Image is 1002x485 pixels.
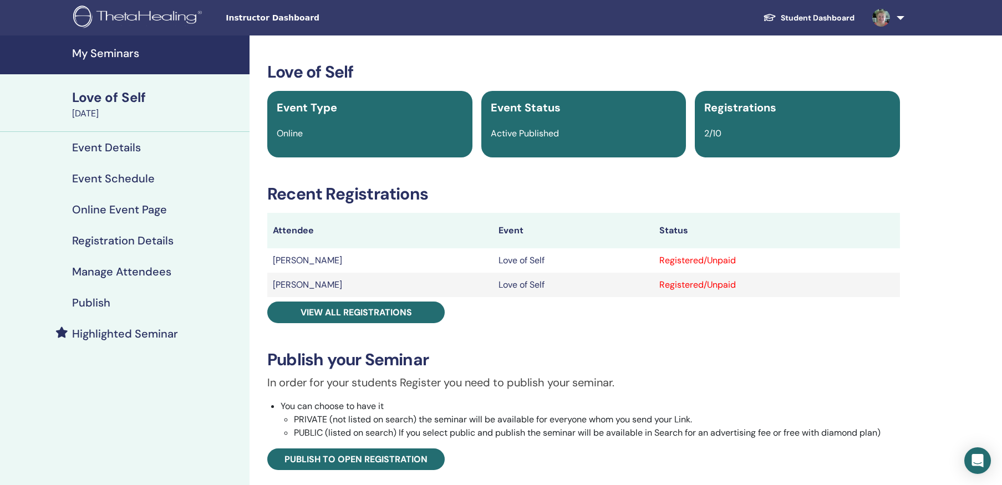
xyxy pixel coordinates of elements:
th: Event [493,213,653,248]
span: Publish to open registration [284,453,428,465]
h4: Registration Details [72,234,174,247]
h4: Manage Attendees [72,265,171,278]
h4: Publish [72,296,110,309]
li: PUBLIC (listed on search) If you select public and publish the seminar will be available in Searc... [294,426,900,440]
h3: Recent Registrations [267,184,900,204]
h3: Love of Self [267,62,900,82]
span: Registrations [704,100,776,115]
td: [PERSON_NAME] [267,273,493,297]
div: [DATE] [72,107,243,120]
img: graduation-cap-white.svg [763,13,776,22]
a: Love of Self[DATE] [65,88,250,120]
span: Instructor Dashboard [226,12,392,24]
th: Attendee [267,213,493,248]
span: View all registrations [301,307,412,318]
h3: Publish your Seminar [267,350,900,370]
h4: Online Event Page [72,203,167,216]
li: PRIVATE (not listed on search) the seminar will be available for everyone whom you send your Link. [294,413,900,426]
td: Love of Self [493,273,653,297]
a: View all registrations [267,302,445,323]
div: Open Intercom Messenger [964,447,991,474]
span: 2/10 [704,127,721,139]
h4: Event Schedule [72,172,155,185]
span: Online [277,127,303,139]
td: Love of Self [493,248,653,273]
a: Student Dashboard [754,8,863,28]
span: Active Published [491,127,559,139]
div: Registered/Unpaid [659,278,894,292]
td: [PERSON_NAME] [267,248,493,273]
h4: Highlighted Seminar [72,327,178,340]
img: logo.png [73,6,206,30]
h4: My Seminars [72,47,243,60]
li: You can choose to have it [281,400,900,440]
span: Event Status [491,100,561,115]
a: Publish to open registration [267,448,445,470]
h4: Event Details [72,141,141,154]
div: Love of Self [72,88,243,107]
img: default.png [872,9,890,27]
th: Status [654,213,900,248]
p: In order for your students Register you need to publish your seminar. [267,374,900,391]
span: Event Type [277,100,337,115]
div: Registered/Unpaid [659,254,894,267]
